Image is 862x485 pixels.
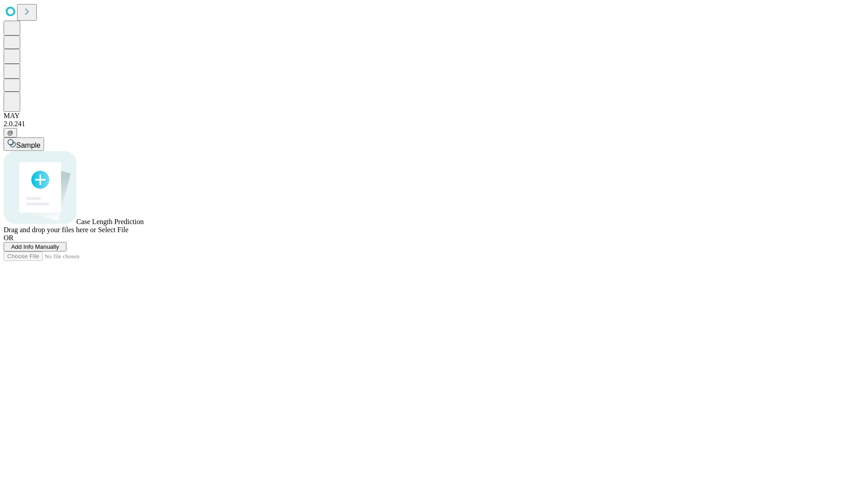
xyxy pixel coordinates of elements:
div: MAY [4,112,858,120]
button: @ [4,128,17,137]
span: Case Length Prediction [76,218,144,225]
span: OR [4,234,13,242]
span: @ [7,129,13,136]
button: Add Info Manually [4,242,66,251]
div: 2.0.241 [4,120,858,128]
span: Select File [98,226,128,234]
span: Add Info Manually [11,243,59,250]
span: Drag and drop your files here or [4,226,96,234]
span: Sample [16,141,40,149]
button: Sample [4,137,44,151]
